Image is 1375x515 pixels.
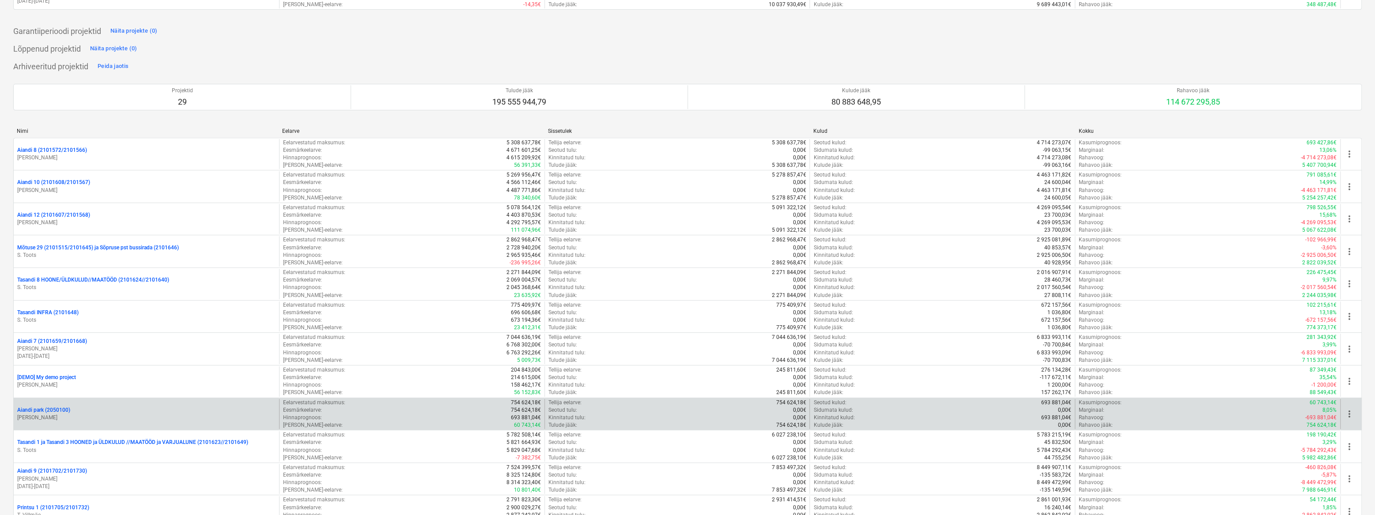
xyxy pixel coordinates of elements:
[283,154,322,162] p: Hinnaprognoos :
[771,259,806,267] p: 2 862 968,47€
[1344,311,1355,322] span: more_vert
[1037,236,1071,244] p: 2 925 081,89€
[283,334,345,341] p: Eelarvestatud maksumus :
[108,24,160,38] button: Näita projekte (0)
[1307,171,1337,179] p: 791 085,61€
[1301,154,1337,162] p: -4 714 273,08€
[17,439,248,446] p: Tasandi 1 ja Tasandi 3 HOONED ja ÜLDKULUD //MAATÖÖD ja VARJUALUNE (2101623//2101649)
[1079,301,1122,309] p: Kasumiprognoos :
[771,269,806,276] p: 2 271 844,09€
[793,316,806,324] p: 0,00€
[1344,376,1355,387] span: more_vert
[813,334,846,341] p: Seotud kulud :
[1037,349,1071,357] p: 6 833 993,09€
[283,204,345,211] p: Eelarvestatud maksumus :
[283,284,322,291] p: Hinnaprognoos :
[1079,284,1104,291] p: Rahavoog :
[17,284,276,291] p: S. Toots
[771,204,806,211] p: 5 091 322,12€
[506,269,541,276] p: 2 271 844,09€
[1322,276,1337,284] p: 9,97%
[1037,1,1071,8] p: 9 689 443,01€
[506,171,541,179] p: 5 269 956,47€
[17,406,70,414] p: Aiandi park (2050100)
[793,284,806,291] p: 0,00€
[548,179,577,186] p: Seotud tulu :
[548,341,577,349] p: Seotud tulu :
[813,1,843,8] p: Kulude jääk :
[813,244,853,252] p: Sidumata kulud :
[1044,226,1071,234] p: 23 700,03€
[17,374,276,389] div: [DEMO] My demo project[PERSON_NAME]
[506,179,541,186] p: 4 566 112,46€
[523,1,541,8] p: -14,35€
[813,128,1072,134] div: Kulud
[548,219,586,226] p: Kinnitatud tulu :
[1301,252,1337,259] p: -2 925 006,50€
[1079,147,1104,154] p: Marginaal :
[548,236,582,244] p: Tellija eelarve :
[1044,194,1071,202] p: 24 600,05€
[1079,1,1113,8] p: Rahavoo jääk :
[1307,204,1337,211] p: 798 526,55€
[768,1,806,8] p: 10 037 930,49€
[548,244,577,252] p: Seotud tulu :
[1079,179,1104,186] p: Marginaal :
[548,316,586,324] p: Kinnitatud tulu :
[17,338,87,345] p: Aiandi 7 (2101659/2101668)
[1079,316,1104,324] p: Rahavoog :
[283,162,343,169] p: [PERSON_NAME]-eelarve :
[813,147,853,154] p: Sidumata kulud :
[17,439,276,454] div: Tasandi 1 ja Tasandi 3 HOONED ja ÜLDKULUD //MAATÖÖD ja VARJUALUNE (2101623//2101649)S. Toots
[283,179,322,186] p: Eesmärkeelarve :
[13,61,88,72] p: Arhiveeritud projektid
[1047,309,1071,316] p: 1 036,80€
[813,179,853,186] p: Sidumata kulud :
[492,97,546,107] p: 195 555 944,79
[282,128,540,134] div: Eelarve
[13,44,81,54] p: Lõppenud projektid
[1344,181,1355,192] span: more_vert
[771,292,806,299] p: 2 271 844,09€
[813,236,846,244] p: Seotud kulud :
[283,194,343,202] p: [PERSON_NAME]-eelarve :
[17,187,276,194] p: [PERSON_NAME]
[283,139,345,147] p: Eelarvestatud maksumus :
[1302,226,1337,234] p: 5 067 622,08€
[793,187,806,194] p: 0,00€
[813,309,853,316] p: Sidumata kulud :
[283,316,322,324] p: Hinnaprognoos :
[17,338,276,360] div: Aiandi 7 (2101659/2101668)[PERSON_NAME][DATE]-[DATE]
[1301,219,1337,226] p: -4 269 095,53€
[548,269,582,276] p: Tellija eelarve :
[548,194,577,202] p: Tulude jääk :
[17,345,276,353] p: [PERSON_NAME]
[17,309,79,316] p: Tasandi INFRA (2101648)
[1044,211,1071,219] p: 23 700,03€
[1344,409,1355,419] span: more_vert
[506,187,541,194] p: 4 487 771,86€
[506,139,541,147] p: 5 308 637,78€
[813,301,846,309] p: Seotud kulud :
[17,244,179,252] p: Mõtuse 29 (2101515/2101645) ja Sõpruse pst bussirada (2101646)
[548,301,582,309] p: Tellija eelarve :
[17,244,276,259] div: Mõtuse 29 (2101515/2101645) ja Sõpruse pst bussirada (2101646)S. Toots
[1079,244,1104,252] p: Marginaal :
[548,334,582,341] p: Tellija eelarve :
[1079,128,1337,134] div: Kokku
[1302,194,1337,202] p: 5 254 257,42€
[1322,341,1337,349] p: 3,99%
[1344,344,1355,354] span: more_vert
[110,26,158,36] div: Näita projekte (0)
[776,324,806,331] p: 775 409,97€
[283,252,322,259] p: Hinnaprognoos :
[813,252,854,259] p: Kinnitatud kulud :
[1302,292,1337,299] p: 2 244 035,98€
[1302,259,1337,267] p: 2 822 039,52€
[813,292,843,299] p: Kulude jääk :
[17,374,76,381] p: [DEMO] My demo project
[98,61,128,71] div: Peida jaotis
[1321,244,1337,252] p: -3,60%
[1037,187,1071,194] p: 4 463 171,81€
[492,87,546,94] p: Tulude jääk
